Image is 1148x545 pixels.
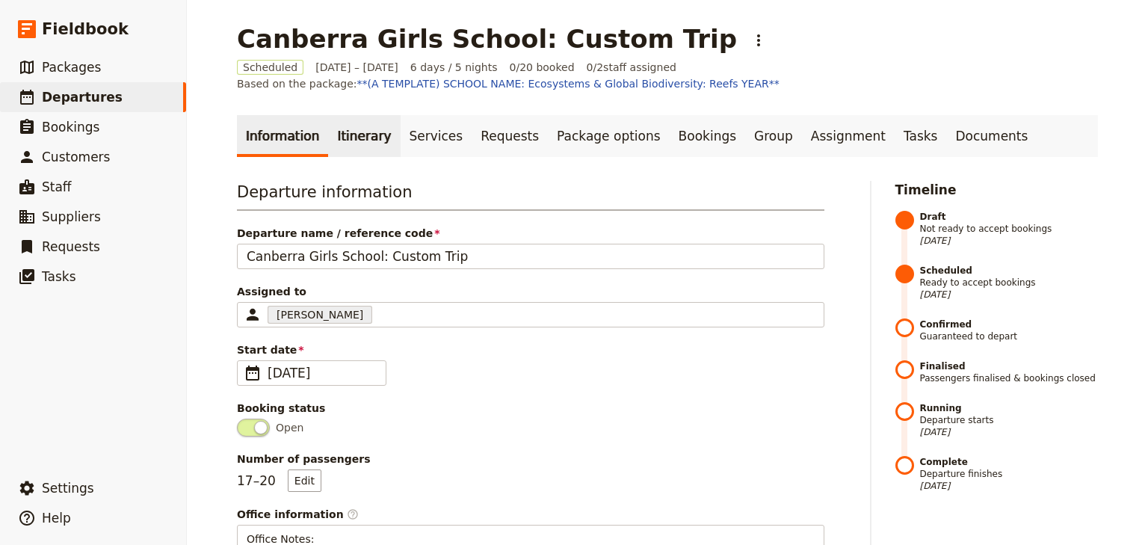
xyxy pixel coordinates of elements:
[375,306,378,324] input: Assigned to[PERSON_NAME]Clear input
[42,209,101,224] span: Suppliers
[920,480,1099,492] span: [DATE]
[920,318,1099,330] strong: Confirmed
[920,289,1099,301] span: [DATE]
[42,90,123,105] span: Departures
[920,360,1099,372] strong: Finalised
[802,115,895,157] a: Assignment
[920,402,1099,438] span: Departure starts
[237,452,824,467] span: Number of passengers
[288,469,321,492] button: Number of passengers17–20
[42,18,129,40] span: Fieldbook
[42,269,76,284] span: Tasks
[920,265,1099,301] span: Ready to accept bookings
[42,60,101,75] span: Packages
[920,265,1099,277] strong: Scheduled
[347,508,359,520] span: ​
[237,342,824,357] span: Start date
[670,115,745,157] a: Bookings
[42,511,71,526] span: Help
[237,226,824,241] span: Departure name / reference code
[268,364,377,382] span: [DATE]
[237,181,824,211] h3: Departure information
[920,211,1099,223] strong: Draft
[237,469,321,492] p: 17 – 20
[548,115,669,157] a: Package options
[42,120,99,135] span: Bookings
[895,115,947,157] a: Tasks
[920,456,1099,492] span: Departure finishes
[42,150,110,164] span: Customers
[920,456,1099,468] strong: Complete
[946,115,1037,157] a: Documents
[42,481,94,496] span: Settings
[920,235,1099,247] span: [DATE]
[244,364,262,382] span: ​
[237,76,780,91] span: Based on the package:
[745,115,802,157] a: Group
[315,60,398,75] span: [DATE] – [DATE]
[401,115,472,157] a: Services
[587,60,676,75] span: 0 / 2 staff assigned
[42,179,72,194] span: Staff
[410,60,498,75] span: 6 days / 5 nights
[920,211,1099,247] span: Not ready to accept bookings
[276,420,303,435] span: Open
[920,318,1099,342] span: Guaranteed to depart
[237,244,824,269] input: Departure name / reference code
[328,115,400,157] a: Itinerary
[237,24,737,54] h1: Canberra Girls School: Custom Trip
[472,115,548,157] a: Requests
[920,360,1099,384] span: Passengers finalised & bookings closed
[42,239,100,254] span: Requests
[277,307,363,322] span: [PERSON_NAME]
[237,284,824,299] span: Assigned to
[357,78,780,90] a: **(A TEMPLATE) SCHOOL NAME: Ecosystems & Global Biodiversity: Reefs YEAR**
[237,60,303,75] span: Scheduled
[746,28,771,53] button: Actions
[237,507,824,522] div: Office information
[510,60,575,75] span: 0/20 booked
[895,181,1099,199] h2: Timeline
[920,402,1099,414] strong: Running
[237,401,824,416] div: Booking status
[237,115,328,157] a: Information
[920,426,1099,438] span: [DATE]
